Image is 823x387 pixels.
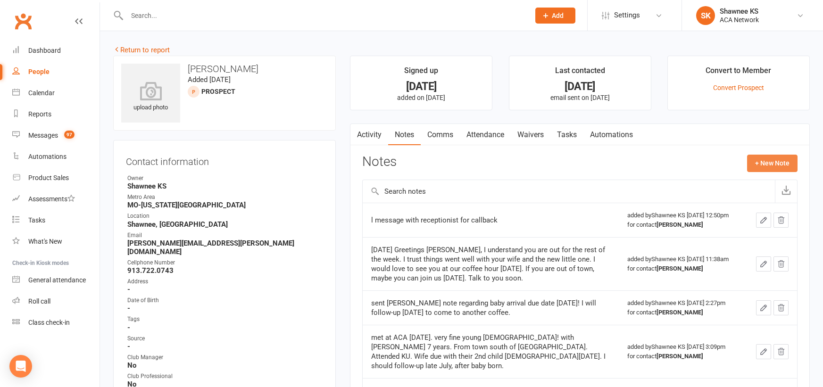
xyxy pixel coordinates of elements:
[201,88,235,95] snap: prospect
[127,201,323,209] strong: MO-[US_STATE][GEOGRAPHIC_DATA]
[28,89,55,97] div: Calendar
[188,75,231,84] time: Added [DATE]
[720,16,759,24] div: ACA Network
[12,61,100,82] a: People
[28,110,51,118] div: Reports
[12,82,100,104] a: Calendar
[124,9,523,22] input: Search...
[9,355,32,378] div: Open Intercom Messenger
[657,353,703,360] strong: [PERSON_NAME]
[121,82,180,113] div: upload photo
[12,231,100,252] a: What's New
[555,65,605,82] div: Last contacted
[583,124,640,146] a: Automations
[127,353,323,362] div: Club Manager
[113,46,170,54] a: Return to report
[550,124,583,146] a: Tasks
[359,94,483,101] p: added on [DATE]
[12,167,100,189] a: Product Sales
[371,245,607,283] div: [DATE] Greetings [PERSON_NAME], I understand you are out for the rest of the week. I trust things...
[627,264,738,273] div: for contact
[28,174,69,181] div: Product Sales
[127,258,323,267] div: Cellphone Number
[126,153,323,167] h3: Contact information
[627,308,738,317] div: for contact
[518,82,642,91] div: [DATE]
[127,372,323,381] div: Club Professional
[627,298,738,317] div: added by Shawnee KS [DATE] 2:27pm
[28,276,86,284] div: General attendance
[28,319,70,326] div: Class check-in
[404,65,438,82] div: Signed up
[627,220,738,230] div: for contact
[127,315,323,324] div: Tags
[28,297,50,305] div: Roll call
[359,82,483,91] div: [DATE]
[627,342,738,361] div: added by Shawnee KS [DATE] 3:09pm
[127,266,323,275] strong: 913.722.0743
[127,220,323,229] strong: Shawnee, [GEOGRAPHIC_DATA]
[28,238,62,245] div: What's New
[64,131,75,139] span: 97
[371,333,607,371] div: met at ACA [DATE]. very fine young [DEMOGRAPHIC_DATA]! with [PERSON_NAME] 7 years. From town sout...
[713,84,764,91] a: Convert Prospect
[127,285,323,294] strong: -
[12,189,100,210] a: Assessments
[696,6,715,25] div: SK
[511,124,550,146] a: Waivers
[127,239,323,256] strong: [PERSON_NAME][EMAIL_ADDRESS][PERSON_NAME][DOMAIN_NAME]
[12,291,100,312] a: Roll call
[12,312,100,333] a: Class kiosk mode
[127,193,323,202] div: Metro Area
[127,323,323,332] strong: -
[28,216,45,224] div: Tasks
[127,277,323,286] div: Address
[127,361,323,370] strong: No
[127,231,323,240] div: Email
[421,124,460,146] a: Comms
[363,180,775,203] input: Search notes
[371,215,607,225] div: l message with receptionist for callback
[657,309,703,316] strong: [PERSON_NAME]
[127,304,323,313] strong: -
[627,255,738,273] div: added by Shawnee KS [DATE] 11:38am
[28,153,67,160] div: Automations
[12,210,100,231] a: Tasks
[552,12,564,19] span: Add
[720,7,759,16] div: Shawnee KS
[28,47,61,54] div: Dashboard
[460,124,511,146] a: Attendance
[28,195,75,203] div: Assessments
[518,94,642,101] p: email sent on [DATE]
[127,212,323,221] div: Location
[12,146,100,167] a: Automations
[627,211,738,230] div: added by Shawnee KS [DATE] 12:50pm
[127,334,323,343] div: Source
[388,124,421,146] a: Notes
[12,125,100,146] a: Messages 97
[706,65,771,82] div: Convert to Member
[362,155,397,172] h3: Notes
[657,265,703,272] strong: [PERSON_NAME]
[657,221,703,228] strong: [PERSON_NAME]
[12,104,100,125] a: Reports
[350,124,388,146] a: Activity
[627,352,738,361] div: for contact
[535,8,575,24] button: Add
[127,174,323,183] div: Owner
[12,270,100,291] a: General attendance kiosk mode
[11,9,35,33] a: Clubworx
[127,182,323,190] strong: Shawnee KS
[28,68,50,75] div: People
[12,40,100,61] a: Dashboard
[127,296,323,305] div: Date of Birth
[614,5,640,26] span: Settings
[28,132,58,139] div: Messages
[747,155,798,172] button: + New Note
[127,342,323,351] strong: -
[371,298,607,317] div: sent [PERSON_NAME] note regarding baby arrival due date [DATE]! I will follow-up [DATE] to come t...
[121,64,328,74] h3: [PERSON_NAME]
